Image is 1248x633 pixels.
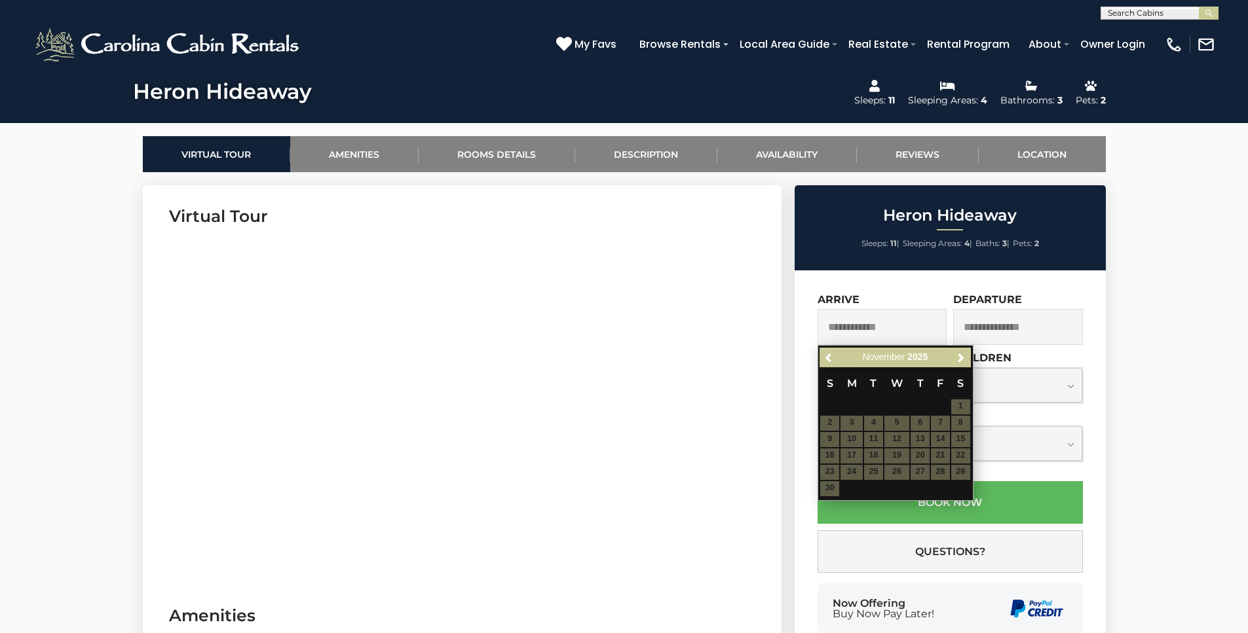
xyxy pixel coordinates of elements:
[863,352,905,362] span: November
[833,598,934,619] div: Now Offering
[890,238,897,248] strong: 11
[861,235,899,252] li: |
[798,207,1103,224] h2: Heron Hideaway
[575,36,616,52] span: My Favs
[290,136,419,172] a: Amenities
[169,205,755,228] h3: Virtual Tour
[891,377,903,389] span: Wednesday
[169,604,755,627] h3: Amenities
[733,33,836,56] a: Local Area Guide
[419,136,575,172] a: Rooms Details
[964,238,970,248] strong: 4
[824,352,835,363] span: Previous
[956,352,966,363] span: Next
[556,36,620,53] a: My Favs
[903,235,972,252] li: |
[979,136,1106,172] a: Location
[1013,238,1032,248] span: Pets:
[575,136,717,172] a: Description
[1034,238,1039,248] strong: 2
[833,609,934,619] span: Buy Now Pay Later!
[842,33,915,56] a: Real Estate
[1074,33,1152,56] a: Owner Login
[1002,238,1007,248] strong: 3
[917,377,924,389] span: Thursday
[870,377,877,389] span: Tuesday
[975,238,1000,248] span: Baths:
[937,377,943,389] span: Friday
[818,530,1083,573] button: Questions?
[633,33,727,56] a: Browse Rentals
[827,377,833,389] span: Sunday
[33,25,305,64] img: White-1-2.png
[818,481,1083,524] button: Book Now
[1197,35,1215,54] img: mail-regular-white.png
[953,293,1022,306] label: Departure
[953,350,970,366] a: Next
[847,377,857,389] span: Monday
[907,352,928,362] span: 2025
[143,136,290,172] a: Virtual Tour
[861,238,888,248] span: Sleeps:
[920,33,1016,56] a: Rental Program
[818,293,860,306] label: Arrive
[1165,35,1183,54] img: phone-regular-white.png
[717,136,857,172] a: Availability
[821,350,837,366] a: Previous
[1022,33,1068,56] a: About
[975,235,1010,252] li: |
[953,352,1012,364] label: Children
[857,136,979,172] a: Reviews
[957,377,964,389] span: Saturday
[903,238,962,248] span: Sleeping Areas:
